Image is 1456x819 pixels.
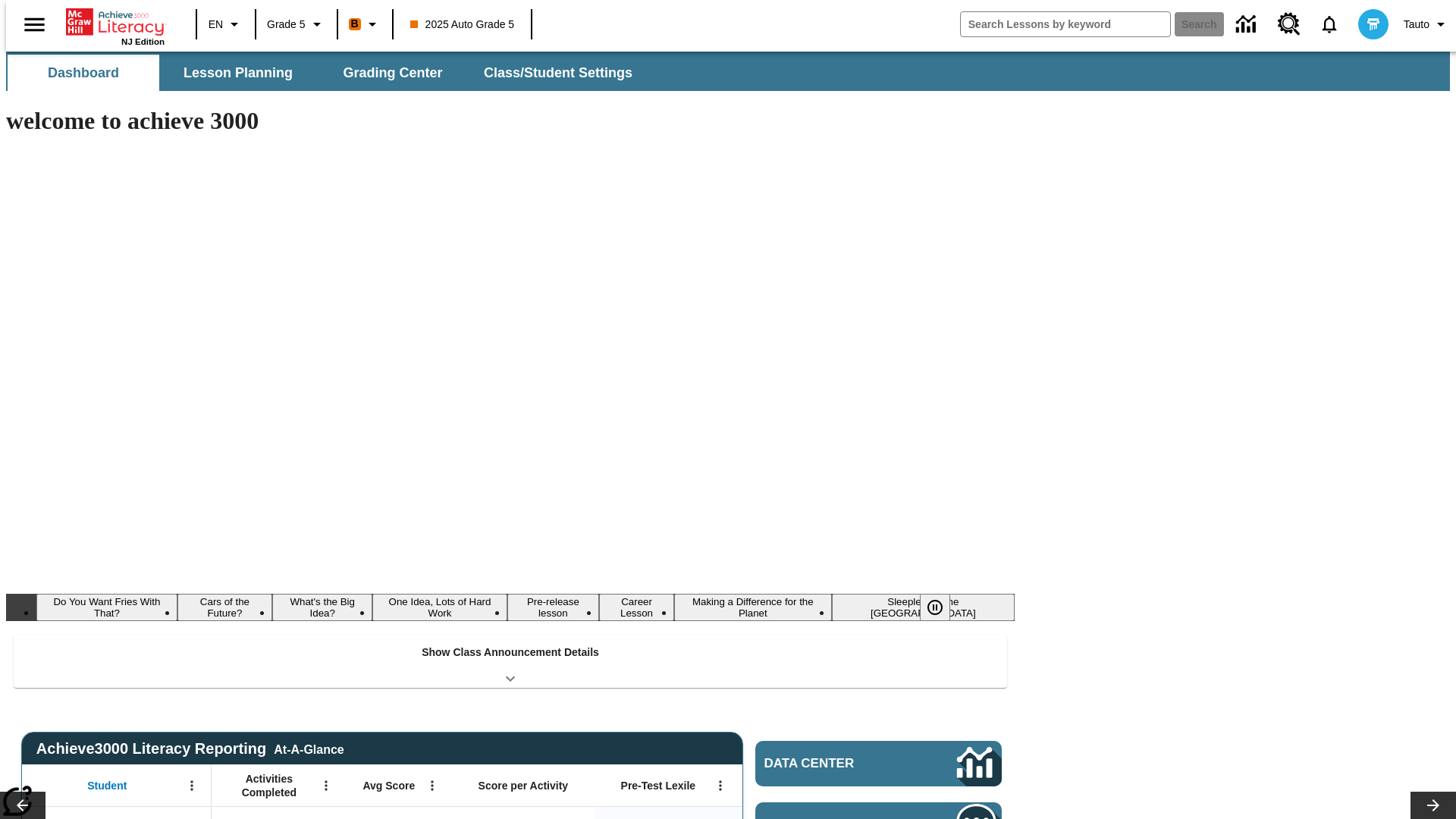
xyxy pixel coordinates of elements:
button: Grade: Grade 5, Select a grade [261,11,332,38]
div: Home [66,5,165,46]
button: Lesson carousel, Next [1410,792,1456,819]
span: Activities Completed [219,772,319,799]
a: Notifications [1310,5,1349,44]
button: Select a new avatar [1349,5,1398,44]
span: NJ Edition [121,37,165,46]
button: Open Menu [709,774,732,797]
button: Open Menu [315,774,337,797]
p: Show Class Announcement Details [422,645,599,661]
button: Slide 6 Career Lesson [599,594,674,621]
div: At-A-Glance [274,740,344,757]
button: Grading Center [317,55,469,91]
button: Slide 4 One Idea, Lots of Hard Work [372,594,507,621]
div: SubNavbar [6,52,1450,91]
span: Grade 5 [267,17,306,33]
button: Slide 3 What's the Big Idea? [272,594,372,621]
h1: welcome to achieve 3000 [6,107,1015,135]
div: Show Class Announcement Details [14,635,1007,688]
div: SubNavbar [6,55,646,91]
button: Language: EN, Select a language [202,11,250,38]
button: Open Menu [421,774,444,797]
button: Pause [920,594,950,621]
button: Open Menu [180,774,203,797]
div: Pause [920,594,965,621]
a: Data Center [755,741,1002,786]
a: Resource Center, Will open in new tab [1269,4,1310,45]
span: Achieve3000 Literacy Reporting [36,740,344,758]
span: 2025 Auto Grade 5 [410,17,515,33]
button: Slide 5 Pre-release lesson [507,594,600,621]
button: Lesson Planning [162,55,314,91]
span: Student [87,779,127,792]
button: Class/Student Settings [472,55,645,91]
button: Slide 1 Do You Want Fries With That? [36,594,177,621]
span: B [351,14,359,33]
a: Home [66,7,165,37]
span: Tauto [1404,17,1429,33]
img: avatar image [1358,9,1389,39]
button: Slide 8 Sleepless in the Animal Kingdom [832,594,1015,621]
button: Boost Class color is orange. Change class color [343,11,388,38]
button: Profile/Settings [1398,11,1456,38]
button: Open side menu [12,2,57,47]
button: Slide 7 Making a Difference for the Planet [674,594,832,621]
button: Slide 2 Cars of the Future? [177,594,272,621]
span: EN [209,17,223,33]
input: search field [961,12,1170,36]
span: Pre-Test Lexile [621,779,696,792]
span: Data Center [764,756,906,771]
button: Dashboard [8,55,159,91]
span: Score per Activity [479,779,569,792]
span: Avg Score [362,779,415,792]
a: Data Center [1227,4,1269,45]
